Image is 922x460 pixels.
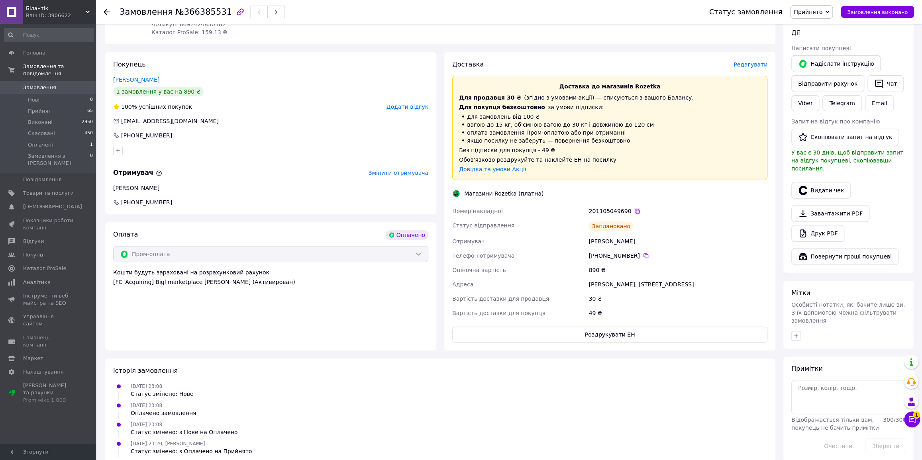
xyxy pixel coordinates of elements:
div: [PERSON_NAME] [587,234,769,249]
div: Prom мікс 1 000 [23,397,74,404]
span: [PERSON_NAME] та рахунки [23,382,74,404]
span: 450 [84,130,93,137]
div: 49 ₴ [587,306,769,320]
span: 65 [87,108,93,115]
span: 100% [121,104,137,110]
div: Повернутися назад [104,8,110,16]
span: [DATE] 23:08 [131,403,162,408]
div: за умови підписки: [459,103,761,111]
a: Довідка та умови Акції [459,166,526,172]
span: 0 [90,96,93,104]
span: Особисті нотатки, які бачите лише ви. З їх допомогою можна фільтрувати замовлення [791,301,905,324]
span: Показники роботи компанії [23,217,74,231]
div: 1 замовлення у вас на 890 ₴ [113,87,204,96]
span: Статус відправлення [452,222,514,229]
div: 30 ₴ [587,292,769,306]
div: Кошти будуть зараховані на розрахунковий рахунок [113,268,428,286]
span: 1 [913,411,920,419]
span: Вартість доставки для продавця [452,296,549,302]
button: Чат з покупцем1 [904,411,920,427]
span: Маркет [23,355,43,362]
span: Написати покупцеві [791,45,851,51]
span: Скасовані [28,130,55,137]
div: (згідно з умовами акції) — списуються з вашого Балансу. [459,94,761,102]
span: Для продавця 30 ₴ [459,94,521,101]
span: [DATE] 23:08 [131,422,162,427]
li: вагою до 15 кг, об'ємною вагою до 30 кг і довжиною до 120 см [459,121,761,129]
button: Скопіювати запит на відгук [791,129,899,145]
div: Ваш ID: 3906622 [26,12,96,19]
span: Гаманець компанії [23,334,74,348]
span: Змінити отримувача [368,170,428,176]
li: оплата замовлення Пром-оплатою або при отриманні [459,129,761,137]
span: №366385531 [175,7,232,17]
a: Друк PDF [791,225,844,242]
span: Мітки [791,289,810,297]
span: Додати відгук [386,104,428,110]
span: Отримувач [113,169,162,176]
span: Замовлення виконано [847,9,908,15]
li: для замовлень від 100 ₴ [459,113,761,121]
span: Відгуки [23,238,44,245]
span: Замовлення [23,84,56,91]
span: Редагувати [734,61,767,68]
span: Замовлення [120,7,173,17]
span: Повідомлення [23,176,62,183]
li: якщо посилку не заберуть — повернення безкоштовно [459,137,761,145]
button: Email [865,95,894,111]
span: Аналітика [23,279,51,286]
button: Повернути гроші покупцеві [791,248,898,265]
div: успішних покупок [113,103,192,111]
span: Дії [791,29,800,37]
span: 300 / 300 [883,417,906,423]
div: Обов'язково роздрукуйте та наклейте ЕН на посилку [459,156,761,164]
span: Каталог ProSale [23,265,66,272]
span: Прийнято [794,9,822,15]
button: Видати чек [791,182,851,199]
a: Telegram [822,95,861,111]
div: [PERSON_NAME] [113,184,428,192]
span: Покупці [23,251,45,258]
span: 2950 [82,119,93,126]
span: Товари та послуги [23,190,74,197]
span: [PHONE_NUMBER] [120,198,173,206]
span: Головна [23,49,45,57]
span: Прийняті [28,108,53,115]
span: Примітки [791,365,822,372]
div: [PHONE_NUMBER] [589,252,767,260]
span: Доставка [452,61,484,68]
div: 890 ₴ [587,263,769,277]
div: Оплачено [385,230,428,240]
div: Магазини Rozetka (платна) [462,190,545,198]
span: Управління сайтом [23,313,74,327]
span: 0 [90,153,93,167]
div: 201105049690 [589,207,767,215]
span: Замовлення з [PERSON_NAME] [28,153,90,167]
div: Без підписки для покупця - 49 ₴ [459,146,761,154]
span: Доставка до магазинів Rozetka [559,83,661,90]
span: Каталог ProSale: 159.13 ₴ [151,29,227,35]
div: [PERSON_NAME], [STREET_ADDRESS] [587,277,769,292]
div: Оплачено замовлення [131,409,196,417]
span: Оплачені [28,141,53,149]
button: Чат [867,75,904,92]
button: Роздрукувати ЕН [452,327,767,343]
span: [DATE] 23:08 [131,384,162,389]
button: Відправити рахунок [791,75,864,92]
input: Пошук [4,28,94,42]
span: У вас є 30 днів, щоб відправити запит на відгук покупцеві, скопіювавши посилання. [791,149,903,172]
button: Надіслати інструкцію [791,55,881,72]
div: Статус змінено: з Оплачено на Прийнято [131,447,252,455]
div: Статус змінено: з Нове на Оплачено [131,428,237,436]
span: Запит на відгук про компанію [791,118,880,125]
button: Замовлення виконано [841,6,914,18]
span: Покупець [113,61,146,68]
span: Артикул: 8697424850582 [151,21,226,27]
span: Отримувач [452,238,485,245]
span: Нові [28,96,39,104]
span: [EMAIL_ADDRESS][DOMAIN_NAME] [121,118,219,124]
span: Виконані [28,119,53,126]
span: [DEMOGRAPHIC_DATA] [23,203,82,210]
div: [PHONE_NUMBER] [120,131,173,139]
span: Вартість доставки для покупця [452,310,545,316]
